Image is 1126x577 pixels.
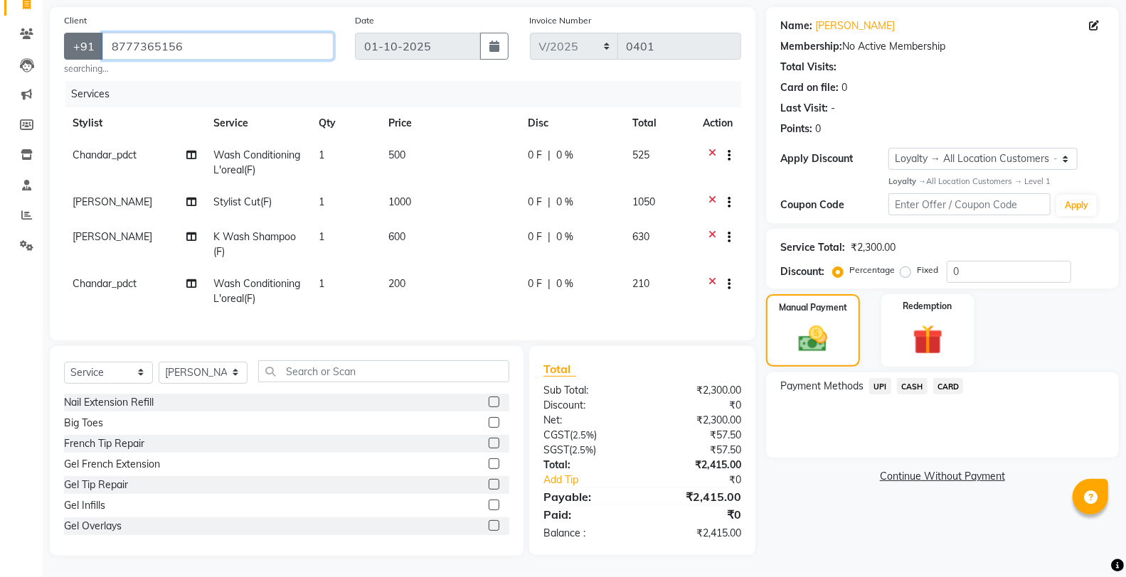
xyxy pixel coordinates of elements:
span: 2.5% [572,444,593,455]
div: ₹0 [642,506,752,523]
div: Last Visit: [780,101,828,116]
span: 525 [632,149,649,161]
span: 0 % [556,276,573,291]
label: Manual Payment [779,301,847,314]
div: ( ) [533,443,642,458]
label: Percentage [849,264,895,276]
span: 1 [319,149,324,161]
div: 0 [841,80,847,95]
input: Search by Name/Mobile/Email/Code [102,33,334,60]
div: No Active Membership [780,39,1105,54]
button: Apply [1056,195,1097,216]
button: +91 [64,33,104,60]
input: Enter Offer / Coupon Code [888,193,1051,215]
label: Client [64,14,87,27]
span: CGST [543,428,570,441]
span: 600 [388,230,405,243]
div: Payable: [533,488,642,505]
th: Qty [310,107,380,139]
label: Date [355,14,374,27]
span: Wash Conditioning L'oreal(F) [213,149,300,176]
div: - [831,101,835,116]
div: 0 [815,122,821,136]
div: Gel Infills [64,498,105,513]
div: ₹2,300.00 [851,240,896,255]
div: Gel Overlays [64,519,122,534]
a: Add Tip [533,473,660,487]
div: Big Toes [64,416,103,431]
span: CARD [933,378,964,394]
div: Sub Total: [533,383,642,398]
div: Discount: [533,398,642,413]
div: Net: [533,413,642,428]
span: Wash Conditioning L'oreal(F) [213,277,300,305]
div: Membership: [780,39,842,54]
th: Total [624,107,694,139]
span: SGST [543,443,569,456]
div: ₹57.50 [642,428,752,443]
span: 210 [632,277,649,290]
span: 0 % [556,195,573,210]
div: Gel French Extension [64,457,160,472]
div: Discount: [780,264,824,279]
div: Gel Tip Repair [64,478,128,492]
span: 0 F [528,276,542,291]
span: 0 % [556,230,573,244]
th: Action [694,107,741,139]
span: 1 [319,230,324,243]
span: CASH [897,378,928,394]
span: 1000 [388,195,411,208]
div: All Location Customers → Level 1 [888,176,1105,188]
div: ₹2,300.00 [642,413,752,428]
div: ₹2,415.00 [642,488,752,505]
small: searching... [64,63,334,75]
th: Service [205,107,310,139]
div: Nail Extension Refill [64,395,154,410]
div: Card on file: [780,80,839,95]
span: 1 [319,277,324,290]
div: ₹57.50 [642,443,752,458]
span: 0 F [528,148,542,163]
span: | [548,195,551,210]
th: Disc [519,107,624,139]
label: Invoice Number [530,14,592,27]
div: ₹0 [642,398,752,413]
span: K Wash Shampoo(F) [213,230,296,258]
a: [PERSON_NAME] [815,18,895,33]
div: Name: [780,18,812,33]
img: _gift.svg [903,321,952,358]
span: 2.5% [573,429,594,441]
div: Balance : [533,526,642,541]
div: ₹2,300.00 [642,383,752,398]
span: | [548,148,551,163]
span: [PERSON_NAME] [73,230,152,243]
span: 200 [388,277,405,290]
div: Coupon Code [780,198,888,212]
span: 0 F [528,230,542,244]
div: Services [65,81,752,107]
span: 0 % [556,148,573,163]
span: UPI [869,378,891,394]
span: 0 F [528,195,542,210]
div: ( ) [533,428,642,443]
div: French Tip Repair [64,436,144,451]
div: Apply Discount [780,151,888,166]
div: Points: [780,122,812,136]
label: Fixed [917,264,938,276]
div: ₹0 [661,473,752,487]
a: Continue Without Payment [769,469,1116,484]
label: Redemption [903,300,952,313]
span: Payment Methods [780,379,864,394]
th: Price [380,107,519,139]
span: | [548,276,551,291]
span: 630 [632,230,649,243]
span: 1 [319,195,324,208]
th: Stylist [64,107,205,139]
div: ₹2,415.00 [642,458,752,473]
div: Service Total: [780,240,845,255]
span: Total [543,362,576,377]
img: _cash.svg [790,323,836,356]
span: Stylist Cut(F) [213,195,272,208]
div: ₹2,415.00 [642,526,752,541]
span: Chandar_pdct [73,149,137,161]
